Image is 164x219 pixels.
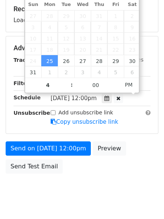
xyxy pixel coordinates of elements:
[74,33,91,44] span: August 13, 2025
[91,44,107,55] span: August 21, 2025
[119,77,139,92] span: Click to toggle
[6,141,91,156] a: Send on [DATE] 12:00pm
[107,21,124,33] span: August 8, 2025
[6,159,63,174] a: Send Test Email
[41,10,58,21] span: July 28, 2025
[14,44,150,52] h5: Advanced
[107,44,124,55] span: August 22, 2025
[124,55,140,66] span: August 30, 2025
[14,5,150,13] h5: Recipients
[124,66,140,78] span: September 6, 2025
[14,57,39,63] strong: Tracking
[74,2,91,7] span: Wed
[107,55,124,66] span: August 29, 2025
[58,44,74,55] span: August 19, 2025
[124,10,140,21] span: August 2, 2025
[93,141,126,156] a: Preview
[58,10,74,21] span: July 29, 2025
[14,94,41,100] strong: Schedule
[74,10,91,21] span: July 30, 2025
[25,78,71,93] input: Hour
[71,77,73,92] span: :
[41,21,58,33] span: August 4, 2025
[14,110,50,116] strong: Unsubscribe
[126,183,164,219] iframe: Chat Widget
[124,44,140,55] span: August 23, 2025
[91,55,107,66] span: August 28, 2025
[41,66,58,78] span: September 1, 2025
[74,55,91,66] span: August 27, 2025
[58,66,74,78] span: September 2, 2025
[41,2,58,7] span: Mon
[25,44,42,55] span: August 17, 2025
[73,78,119,93] input: Minute
[74,66,91,78] span: September 3, 2025
[107,10,124,21] span: August 1, 2025
[25,2,42,7] span: Sun
[14,80,33,86] strong: Filters
[14,5,150,24] div: Loading...
[107,66,124,78] span: September 5, 2025
[41,33,58,44] span: August 11, 2025
[91,2,107,7] span: Thu
[91,10,107,21] span: July 31, 2025
[91,21,107,33] span: August 7, 2025
[124,33,140,44] span: August 16, 2025
[59,109,113,117] label: Add unsubscribe link
[58,2,74,7] span: Tue
[91,66,107,78] span: September 4, 2025
[25,66,42,78] span: August 31, 2025
[58,33,74,44] span: August 12, 2025
[51,118,118,125] a: Copy unsubscribe link
[74,44,91,55] span: August 20, 2025
[91,33,107,44] span: August 14, 2025
[124,2,140,7] span: Sat
[107,2,124,7] span: Fri
[51,95,97,102] span: [DATE] 12:00pm
[107,33,124,44] span: August 15, 2025
[25,10,42,21] span: July 27, 2025
[58,55,74,66] span: August 26, 2025
[25,55,42,66] span: August 24, 2025
[58,21,74,33] span: August 5, 2025
[25,21,42,33] span: August 3, 2025
[25,33,42,44] span: August 10, 2025
[41,55,58,66] span: August 25, 2025
[41,44,58,55] span: August 18, 2025
[74,21,91,33] span: August 6, 2025
[124,21,140,33] span: August 9, 2025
